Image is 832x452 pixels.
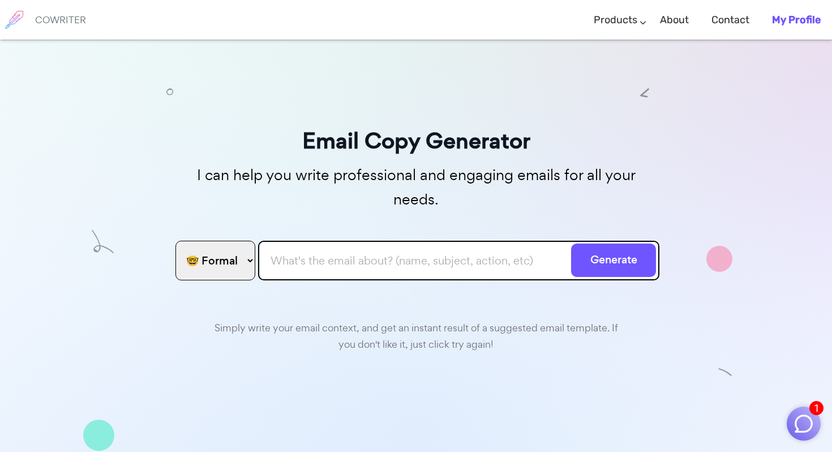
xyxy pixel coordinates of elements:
a: My Profile [772,3,821,37]
a: Contact [711,3,749,37]
div: Simply write your email context, and get an instant result of a suggested email template. If you ... [207,314,625,353]
img: shape [718,368,732,382]
button: Generate [571,244,656,277]
button: 1 [787,407,821,441]
h3: Email Copy Generator [173,123,659,159]
img: shape [92,232,114,255]
img: Close chat [793,413,814,434]
img: shape [706,246,732,272]
h6: COWRITER [35,15,86,25]
p: I can help you write professional and engaging emails for all your needs. [173,163,659,212]
img: shape [83,420,114,451]
img: shape [640,87,649,96]
b: My Profile [772,14,821,26]
input: What's the email about? (name, subject, action, etc) [258,241,659,280]
a: About [660,3,689,37]
span: 1 [809,401,824,415]
a: Products [594,3,637,37]
img: shape [166,87,173,93]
